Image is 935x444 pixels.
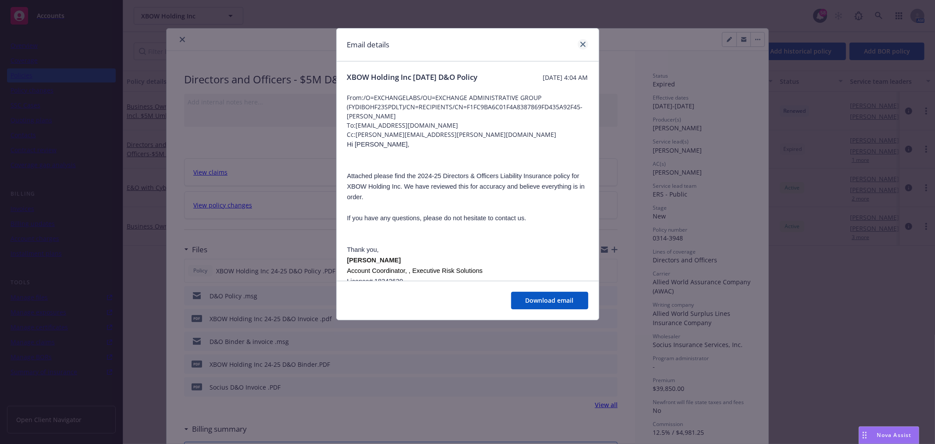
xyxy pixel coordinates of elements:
[526,296,574,304] span: Download email
[877,431,912,439] span: Nova Assist
[347,278,403,285] span: License# 18342620
[859,427,870,444] div: Drag to move
[511,292,588,309] button: Download email
[347,267,407,274] span: Account Coordinator,
[409,267,483,274] span: , Executive Risk Solutions
[347,257,401,264] span: [PERSON_NAME]
[859,426,919,444] button: Nova Assist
